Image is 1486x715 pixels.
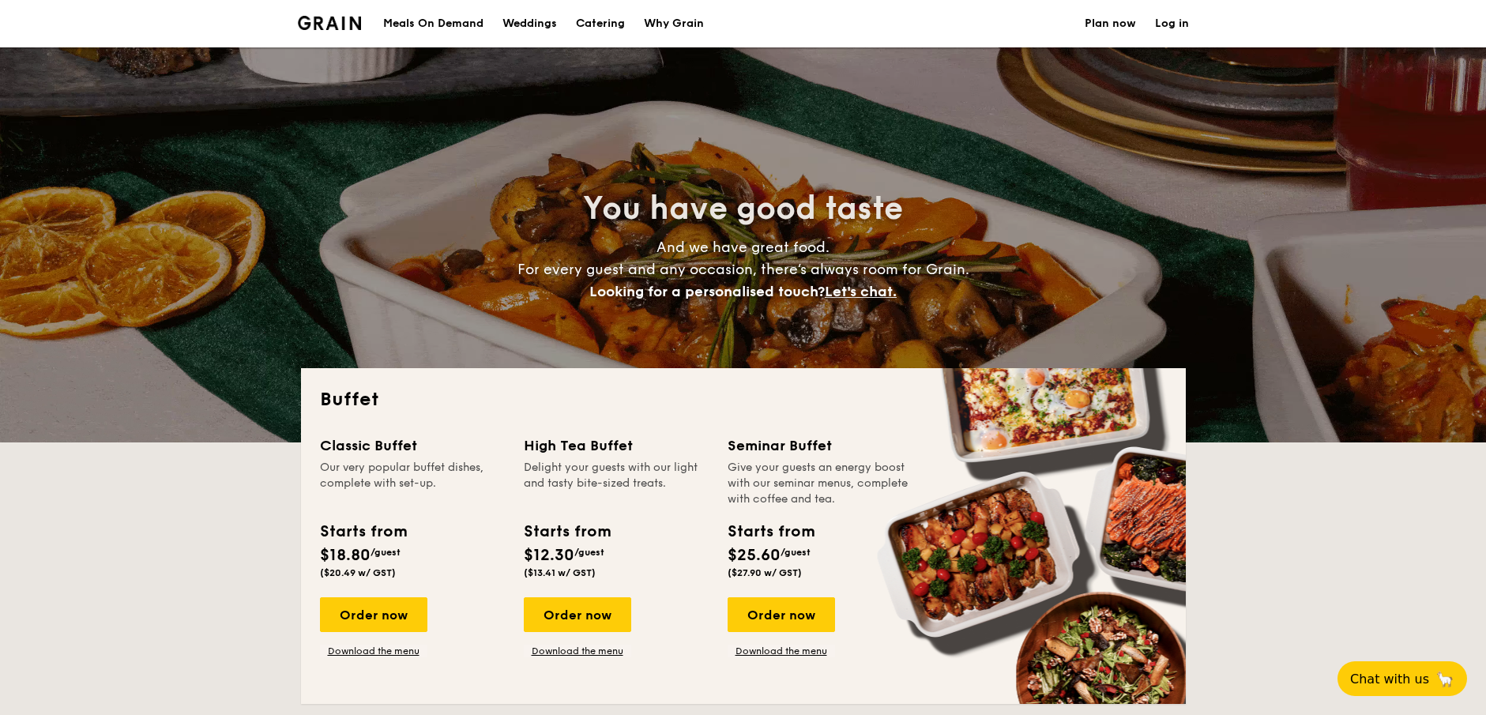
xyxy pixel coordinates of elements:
div: Order now [320,597,427,632]
span: $18.80 [320,546,371,565]
span: $25.60 [728,546,781,565]
span: You have good taste [583,190,903,228]
a: Download the menu [728,645,835,657]
span: Looking for a personalised touch? [589,283,825,300]
div: Seminar Buffet [728,435,912,457]
div: Starts from [524,520,610,544]
div: High Tea Buffet [524,435,709,457]
div: Delight your guests with our light and tasty bite-sized treats. [524,460,709,507]
span: /guest [371,547,401,558]
div: Classic Buffet [320,435,505,457]
span: And we have great food. For every guest and any occasion, there’s always room for Grain. [517,239,969,300]
div: Starts from [728,520,814,544]
a: Download the menu [524,645,631,657]
span: ($20.49 w/ GST) [320,567,396,578]
span: Let's chat. [825,283,897,300]
span: Chat with us [1350,672,1429,687]
h2: Buffet [320,387,1167,412]
span: $12.30 [524,546,574,565]
div: Order now [524,597,631,632]
div: Order now [728,597,835,632]
div: Starts from [320,520,406,544]
span: ($27.90 w/ GST) [728,567,802,578]
img: Grain [298,16,362,30]
span: /guest [781,547,811,558]
span: 🦙 [1435,670,1454,688]
a: Logotype [298,16,362,30]
button: Chat with us🦙 [1337,661,1467,696]
a: Download the menu [320,645,427,657]
div: Give your guests an energy boost with our seminar menus, complete with coffee and tea. [728,460,912,507]
span: /guest [574,547,604,558]
span: ($13.41 w/ GST) [524,567,596,578]
div: Our very popular buffet dishes, complete with set-up. [320,460,505,507]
